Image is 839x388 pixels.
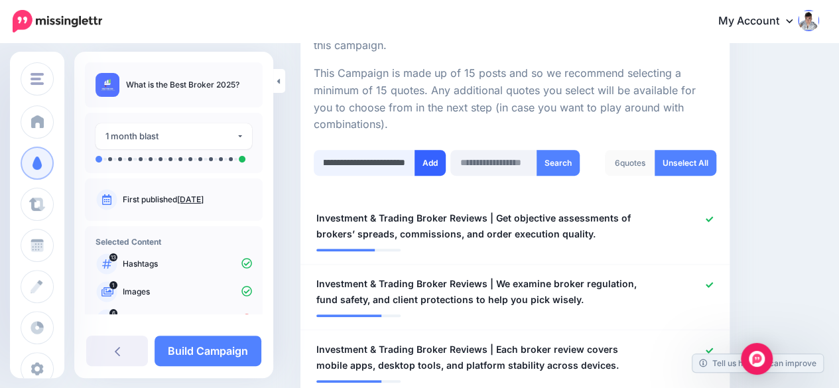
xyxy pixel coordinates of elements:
p: Images [123,286,252,298]
img: Missinglettr [13,10,102,32]
a: [DATE] [177,194,204,204]
div: quotes [605,150,655,176]
button: 1 month blast [96,123,252,149]
div: The rank for this quote based on keywords and relevance. [316,249,401,251]
span: 1 [109,281,117,289]
span: Investment & Trading Broker Reviews | Each broker review covers mobile apps, desktop tools, and p... [316,342,644,373]
p: Quotes [123,314,252,326]
span: Investment & Trading Broker Reviews | We examine broker regulation, fund safety, and client prote... [316,276,644,308]
div: The rank for this quote based on keywords and relevance. [316,314,401,317]
p: What is the Best Broker 2025? [126,78,239,92]
button: Add [415,150,446,176]
a: Tell us how we can improve [692,354,823,372]
a: My Account [705,5,819,38]
span: Investment & Trading Broker Reviews | Get objective assessments of brokers’ spreads, commissions,... [316,210,644,242]
p: Hashtags [123,258,252,270]
img: menu.png [31,73,44,85]
a: Unselect All [655,150,716,176]
div: The rank for this quote based on keywords and relevance. [316,380,401,383]
div: Open Intercom Messenger [741,343,773,375]
p: This Campaign is made up of 15 posts and so we recommend selecting a minimum of 15 quotes. Any ad... [314,65,716,134]
span: 13 [109,253,117,261]
h4: Selected Content [96,237,252,247]
div: 1 month blast [105,129,236,144]
span: 6 [615,158,620,168]
p: First published [123,194,252,206]
span: 6 [109,309,117,317]
button: Search [537,150,580,176]
img: ca6836c259bd3debb396051063aec052_thumb.jpg [96,73,119,97]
